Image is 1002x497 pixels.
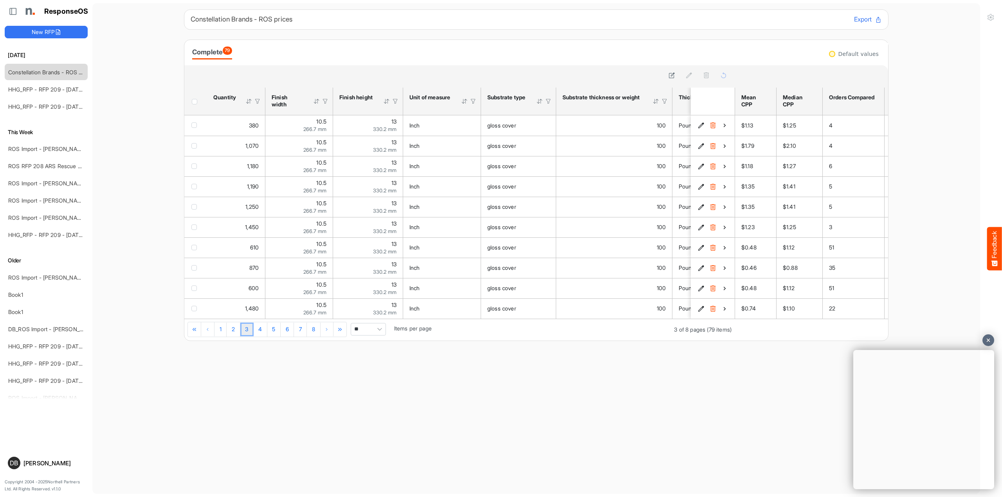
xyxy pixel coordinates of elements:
td: $0.46 is template cell Column Header mean-cpp [735,258,777,278]
td: 13 is template cell Column Header httpsnorthellcomontologiesmapping-rulesmeasurementhasfinishsize... [333,278,403,298]
td: c0a3365d-5337-4ff6-9d0a-85b40b464ffd is template cell Column Header [691,217,736,237]
span: 100 [657,264,666,271]
span: 3 [829,224,832,230]
td: 1190 is template cell Column Header httpsnorthellcomontologiesmapping-rulesorderhasquantity [207,176,265,197]
td: checkbox [184,258,207,278]
span: $0.48 [741,244,757,251]
button: Feedback [987,227,1002,270]
button: View [721,305,728,312]
span: 266.7 mm [303,126,326,132]
span: 10.5 [316,179,326,186]
span: $1.27 [783,163,796,169]
a: HHG_RFP - RFP 209 - [DATE] - ROS TEST 3 (LITE) [8,343,137,350]
span: 266.7 mm [303,147,326,153]
td: 13 is template cell Column Header httpsnorthellcomontologiesmapping-rulesmeasurementhasfinishsize... [333,115,403,136]
td: 6a028f24-29a6-488f-9351-72d760db4f62 is template cell Column Header [691,156,736,176]
span: 100 [657,203,666,210]
td: 100 is template cell Column Header httpsnorthellcomontologiesmapping-rulesmaterialhasmaterialthic... [556,298,672,319]
span: Inch [409,142,420,149]
h6: Older [5,256,88,265]
button: View [721,162,728,170]
td: checkbox [184,115,207,136]
td: 10.5 is template cell Column Header httpsnorthellcomontologiesmapping-rulesmeasurementhasfinishsi... [265,197,333,217]
td: Pound is template cell Column Header httpsnorthellcomontologiesmapping-rulesmaterialhasmaterialth... [672,298,774,319]
td: gloss cover is template cell Column Header httpsnorthellcomontologiesmapping-rulesmaterialhassubs... [481,136,556,156]
span: $1.79 [741,142,754,149]
span: gloss cover [487,163,516,169]
a: Book1 [8,309,23,315]
div: Median CPP [783,94,814,108]
td: Inch is template cell Column Header httpsnorthellcomontologiesmapping-rulesmeasurementhasunitofme... [403,176,481,197]
td: Inch is template cell Column Header httpsnorthellcomontologiesmapping-rulesmeasurementhasunitofme... [403,237,481,258]
span: Inch [409,264,420,271]
td: 13 is template cell Column Header httpsnorthellcomontologiesmapping-rulesmeasurementhasfinishsize... [333,217,403,237]
td: 100 is template cell Column Header httpsnorthellcomontologiesmapping-rulesmaterialhasmaterialthic... [556,136,672,156]
span: 1,190 [247,183,259,190]
span: 100 [657,244,666,251]
button: Edit [697,203,705,211]
td: 100 is template cell Column Header httpsnorthellcomontologiesmapping-rulesmaterialhasmaterialthic... [556,115,672,136]
a: Page 4 of 8 Pages [254,323,267,337]
button: Delete [709,122,717,129]
div: Filter Icon [322,98,329,105]
td: $1.41 is template cell Column Header median-cpp [777,176,823,197]
td: 51 is template cell Column Header orders-compared [823,237,885,258]
a: HHG_RFP - RFP 209 - [DATE] - ROS TEST 3 (LITE) [8,360,137,367]
span: 1,070 [245,142,259,149]
a: ROS Import - [PERSON_NAME] - ROS 11 [8,145,110,152]
td: 51 is template cell Column Header orders-compared [823,278,885,298]
td: 10.5 is template cell Column Header httpsnorthellcomontologiesmapping-rulesmeasurementhasfinishsi... [265,237,333,258]
button: Edit [697,284,705,292]
span: 5 [829,203,832,210]
span: Inch [409,122,420,129]
td: $1.18 is template cell Column Header mean-cpp [735,156,777,176]
span: 330.2 mm [373,228,396,234]
td: Inch is template cell Column Header httpsnorthellcomontologiesmapping-rulesmeasurementhasunitofme... [403,197,481,217]
td: Inch is template cell Column Header httpsnorthellcomontologiesmapping-rulesmeasurementhasunitofme... [403,298,481,319]
h6: This Week [5,128,88,136]
td: checkbox [184,298,207,319]
td: 13 is template cell Column Header httpsnorthellcomontologiesmapping-rulesmeasurementhasfinishsize... [333,298,403,319]
span: Pound [679,122,695,129]
td: Inch is template cell Column Header httpsnorthellcomontologiesmapping-rulesmeasurementhasunitofme... [403,136,481,156]
td: db51da1e-9398-4072-970b-6e3ea890d0da is template cell Column Header [691,258,736,278]
span: 13 [391,179,396,186]
td: $1.13 is template cell Column Header mean-cpp [735,115,777,136]
button: Delete [709,142,717,150]
div: Go to last page [334,322,347,336]
span: Inch [409,183,420,190]
span: 13 [391,139,396,145]
span: 100 [657,163,666,169]
td: Pound is template cell Column Header httpsnorthellcomontologiesmapping-rulesmaterialhasmaterialth... [672,217,774,237]
button: View [721,244,728,251]
td: 4 is template cell Column Header orders-compared [823,136,885,156]
span: 10.5 [316,159,326,166]
td: $0.48 is template cell Column Header mean-cpp [735,237,777,258]
button: View [721,122,728,129]
td: 6 is template cell Column Header orders-compared [823,156,885,176]
td: 100 is template cell Column Header httpsnorthellcomontologiesmapping-rulesmaterialhasmaterialthic... [556,217,672,237]
span: Pound [679,203,695,210]
td: 1180 is template cell Column Header httpsnorthellcomontologiesmapping-rulesorderhasquantity [207,156,265,176]
td: Pound is template cell Column Header httpsnorthellcomontologiesmapping-rulesmaterialhasmaterialth... [672,136,774,156]
td: 13 is template cell Column Header httpsnorthellcomontologiesmapping-rulesmeasurementhasfinishsize... [333,258,403,278]
td: 100 is template cell Column Header httpsnorthellcomontologiesmapping-rulesmaterialhasmaterialthic... [556,237,672,258]
td: checkbox [184,156,207,176]
td: gloss cover is template cell Column Header httpsnorthellcomontologiesmapping-rulesmaterialhassubs... [481,237,556,258]
td: gloss cover is template cell Column Header httpsnorthellcomontologiesmapping-rulesmaterialhassubs... [481,278,556,298]
span: 10.5 [316,139,326,145]
a: ROS Import - [PERSON_NAME] - ROS 11 [8,197,110,204]
button: Edit [697,264,705,272]
button: Delete [709,305,717,312]
a: DB_ROS Import - [PERSON_NAME] - ROS 4 [8,326,119,332]
span: 13 [391,220,396,227]
span: 266.7 mm [303,167,326,173]
span: 100 [657,183,666,190]
span: 266.7 mm [303,228,326,234]
a: Page 7 of 8 Pages [294,323,307,337]
div: Pager Container [184,319,735,341]
span: 10.5 [316,118,326,125]
button: Delete [709,244,717,251]
span: 100 [657,142,666,149]
span: 330.2 mm [373,208,396,214]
